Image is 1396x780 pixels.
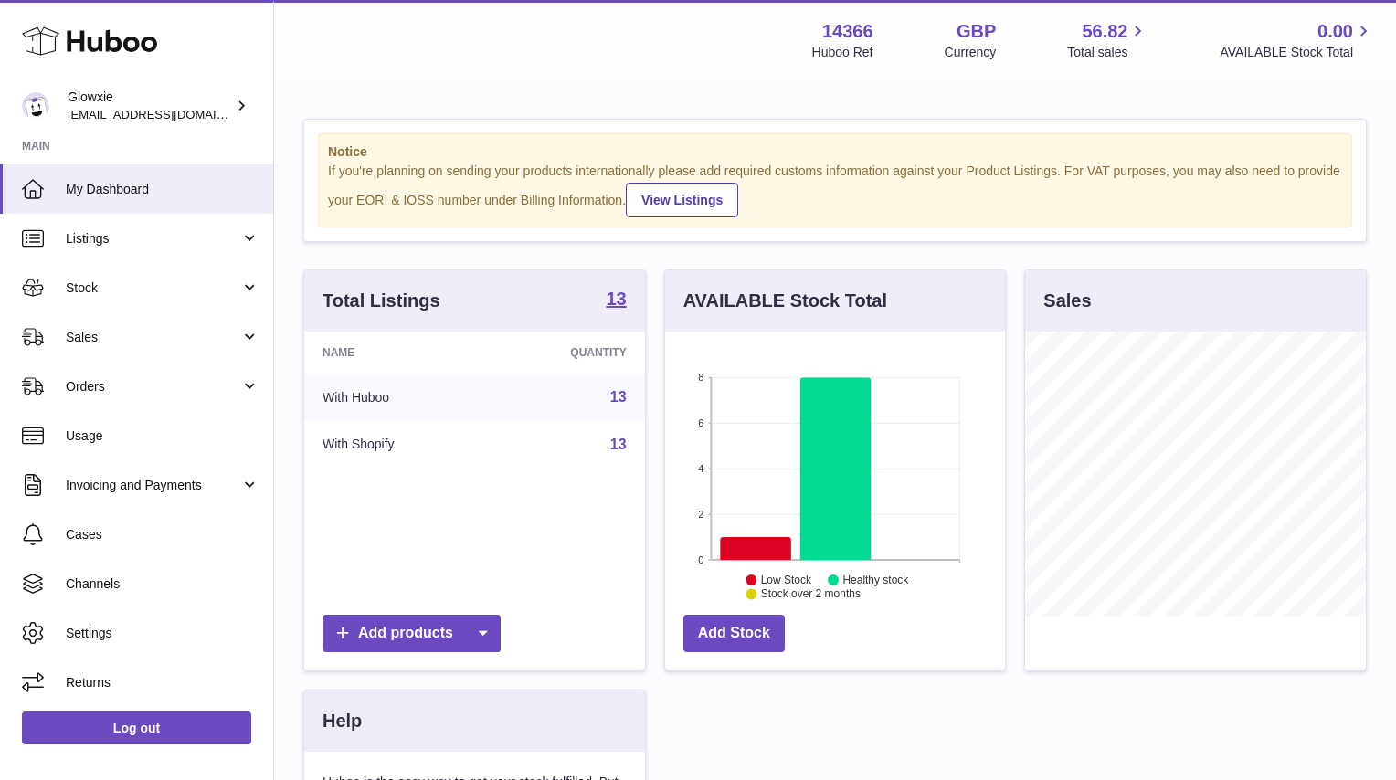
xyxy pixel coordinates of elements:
[22,92,49,120] img: suraj@glowxie.com
[328,163,1342,217] div: If you're planning on sending your products internationally please add required customs informati...
[698,554,703,565] text: 0
[945,44,997,61] div: Currency
[66,279,240,297] span: Stock
[606,290,626,308] strong: 13
[1067,44,1148,61] span: Total sales
[610,437,627,452] a: 13
[1220,44,1374,61] span: AVAILABLE Stock Total
[22,711,251,744] a: Log out
[68,107,269,121] span: [EMAIL_ADDRESS][DOMAIN_NAME]
[610,389,627,405] a: 13
[698,463,703,474] text: 4
[822,19,873,44] strong: 14366
[66,674,259,691] span: Returns
[698,417,703,428] text: 6
[66,625,259,642] span: Settings
[683,289,887,313] h3: AVAILABLE Stock Total
[66,526,259,543] span: Cases
[66,575,259,593] span: Channels
[323,289,440,313] h3: Total Listings
[698,372,703,383] text: 8
[304,421,488,469] td: With Shopify
[842,574,909,586] text: Healthy stock
[1082,19,1127,44] span: 56.82
[66,378,240,395] span: Orders
[66,427,259,445] span: Usage
[812,44,873,61] div: Huboo Ref
[323,709,362,733] h3: Help
[304,374,488,421] td: With Huboo
[323,615,501,652] a: Add products
[1317,19,1353,44] span: 0.00
[68,89,232,123] div: Glowxie
[66,181,259,198] span: My Dashboard
[698,509,703,520] text: 2
[66,329,240,346] span: Sales
[66,230,240,248] span: Listings
[626,183,738,217] a: View Listings
[328,143,1342,161] strong: Notice
[66,477,240,494] span: Invoicing and Payments
[1220,19,1374,61] a: 0.00 AVAILABLE Stock Total
[304,332,488,374] th: Name
[1043,289,1091,313] h3: Sales
[606,290,626,311] a: 13
[488,332,645,374] th: Quantity
[683,615,785,652] a: Add Stock
[1067,19,1148,61] a: 56.82 Total sales
[761,574,812,586] text: Low Stock
[761,588,861,601] text: Stock over 2 months
[957,19,996,44] strong: GBP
